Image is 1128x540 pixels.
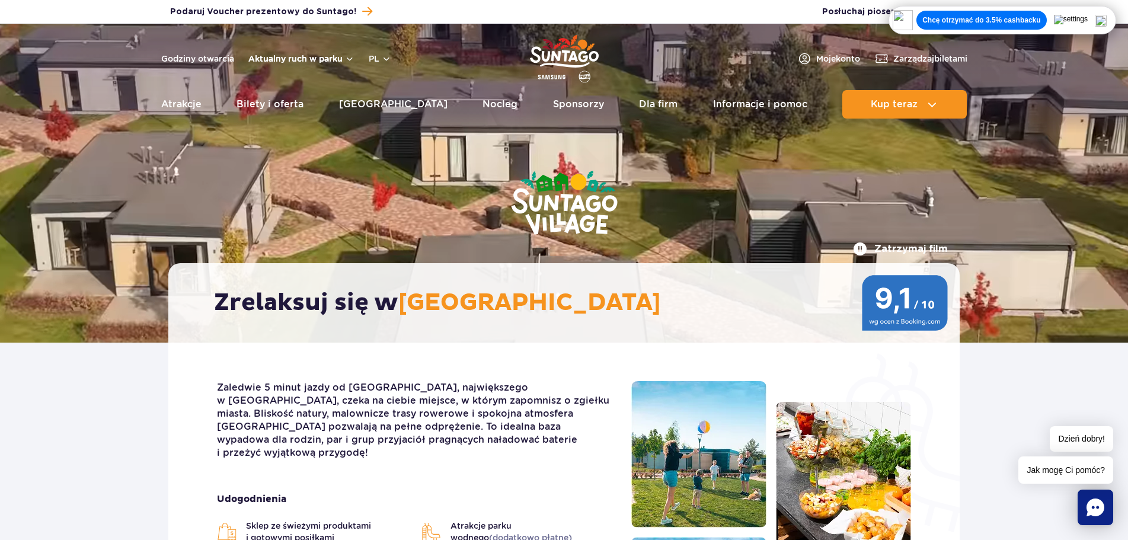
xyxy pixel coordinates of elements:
span: Kup teraz [871,99,918,110]
a: Sponsorzy [553,90,604,119]
div: Chat [1078,490,1113,525]
span: Jak mogę Ci pomóc? [1018,456,1113,484]
a: Mojekonto [797,52,860,66]
img: 9,1/10 wg ocen z Booking.com [862,275,948,331]
button: Aktualny ruch w parku [248,54,354,63]
strong: Udogodnienia [217,493,613,506]
a: [GEOGRAPHIC_DATA] [339,90,448,119]
span: Zarządzaj biletami [893,53,967,65]
span: Moje konto [816,53,860,65]
a: Bilety i oferta [237,90,303,119]
a: Dla firm [639,90,678,119]
button: Zatrzymaj film [853,242,948,256]
span: [GEOGRAPHIC_DATA] [398,288,661,318]
a: Informacje i pomoc [713,90,807,119]
a: Podaruj Voucher prezentowy do Suntago! [170,4,372,20]
button: Kup teraz [842,90,967,119]
h2: Zrelaksuj się w [214,288,926,318]
img: Suntago Village [464,124,665,283]
a: Atrakcje [161,90,202,119]
span: Podaruj Voucher prezentowy do Suntago! [170,6,356,18]
a: Park of Poland [530,30,599,84]
a: Zarządzajbiletami [874,52,967,66]
span: Dzień dobry! [1050,426,1113,452]
a: Nocleg [482,90,517,119]
span: Posłuchaj piosenki [822,6,941,18]
button: pl [369,53,391,65]
p: Zaledwie 5 minut jazdy od [GEOGRAPHIC_DATA], największego w [GEOGRAPHIC_DATA], czeka na ciebie mi... [217,381,613,459]
a: Godziny otwarcia [161,53,234,65]
button: Posłuchaj piosenkiSuntago [822,6,958,18]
